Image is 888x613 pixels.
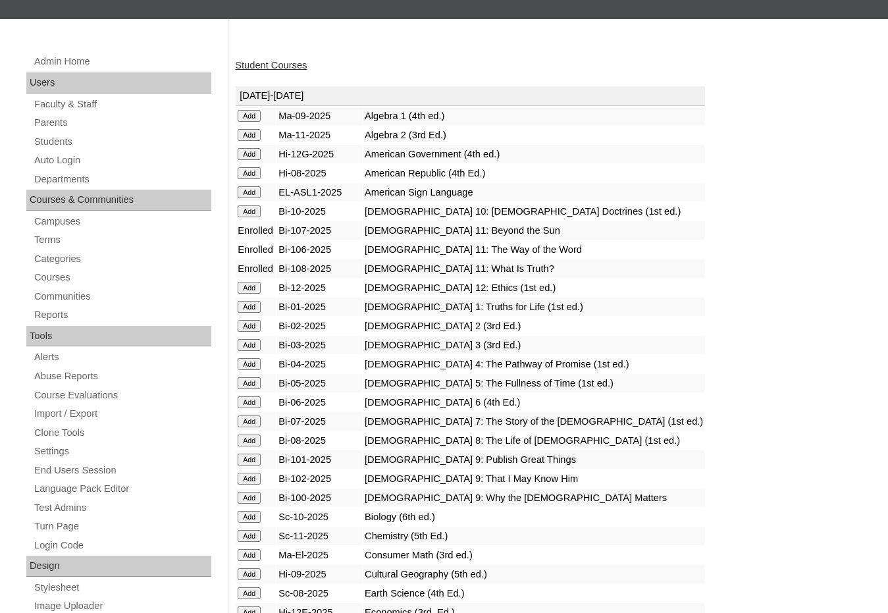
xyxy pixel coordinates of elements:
[238,282,261,294] input: Add
[236,259,276,278] td: Enrolled
[236,240,276,259] td: Enrolled
[363,412,705,431] td: [DEMOGRAPHIC_DATA] 7: The Story of the [DEMOGRAPHIC_DATA] (1st ed.)
[276,546,362,564] td: Ma-El-2025
[363,450,705,469] td: [DEMOGRAPHIC_DATA] 9: Publish Great Things
[26,556,211,577] div: Design
[238,511,261,523] input: Add
[238,205,261,217] input: Add
[276,584,362,602] td: Sc-08-2025
[238,473,261,485] input: Add
[26,72,211,93] div: Users
[33,134,211,150] a: Students
[238,301,261,313] input: Add
[238,568,261,580] input: Add
[363,374,705,392] td: [DEMOGRAPHIC_DATA] 5: The Fullness of Time (1st ed.)
[363,393,705,412] td: [DEMOGRAPHIC_DATA] 6 (4th Ed.)
[238,492,261,504] input: Add
[363,298,705,316] td: [DEMOGRAPHIC_DATA] 1: Truths for Life (1st ed.)
[363,469,705,488] td: [DEMOGRAPHIC_DATA] 9: That I May Know Him
[236,86,705,106] td: [DATE]-[DATE]
[33,232,211,248] a: Terms
[363,126,705,144] td: Algebra 2 (3rd Ed.)
[276,450,362,469] td: Bi-101-2025
[363,317,705,335] td: [DEMOGRAPHIC_DATA] 2 (3rd Ed.)
[26,326,211,347] div: Tools
[33,425,211,441] a: Clone Tools
[238,549,261,561] input: Add
[363,221,705,240] td: [DEMOGRAPHIC_DATA] 11: Beyond the Sun
[238,396,261,408] input: Add
[276,355,362,373] td: Bi-04-2025
[363,527,705,545] td: Chemistry (5th Ed.)
[235,60,307,70] a: Student Courses
[363,107,705,125] td: Algebra 1 (4th ed.)
[238,454,261,466] input: Add
[276,412,362,431] td: Bi-07-2025
[33,288,211,305] a: Communities
[238,339,261,351] input: Add
[276,202,362,221] td: Bi-10-2025
[363,164,705,182] td: American Republic (4th Ed.)
[33,269,211,286] a: Courses
[33,579,211,596] a: Stylesheet
[276,183,362,201] td: EL-ASL1-2025
[33,368,211,385] a: Abuse Reports
[33,115,211,131] a: Parents
[238,530,261,542] input: Add
[276,126,362,144] td: Ma-11-2025
[33,518,211,535] a: Turn Page
[33,537,211,554] a: Login Code
[276,565,362,583] td: Hi-09-2025
[33,443,211,460] a: Settings
[238,587,261,599] input: Add
[276,259,362,278] td: Bi-108-2025
[363,259,705,278] td: [DEMOGRAPHIC_DATA] 11: What Is Truth?
[276,298,362,316] td: Bi-01-2025
[33,96,211,113] a: Faculty & Staff
[363,584,705,602] td: Earth Science (4th Ed.)
[276,489,362,507] td: Bi-100-2025
[236,221,276,240] td: Enrolled
[363,240,705,259] td: [DEMOGRAPHIC_DATA] 11: The Way of the Word
[33,171,211,188] a: Departments
[33,213,211,230] a: Campuses
[276,508,362,526] td: Sc-10-2025
[363,279,705,297] td: [DEMOGRAPHIC_DATA] 12: Ethics (1st ed.)
[363,508,705,526] td: Biology (6th ed.)
[238,435,261,446] input: Add
[363,431,705,450] td: [DEMOGRAPHIC_DATA] 8: The Life of [DEMOGRAPHIC_DATA] (1st ed.)
[26,190,211,211] div: Courses & Communities
[238,415,261,427] input: Add
[33,387,211,404] a: Course Evaluations
[363,565,705,583] td: Cultural Geography (5th ed.)
[276,145,362,163] td: Hi-12G-2025
[276,221,362,240] td: Bi-107-2025
[238,358,261,370] input: Add
[33,406,211,422] a: Import / Export
[363,336,705,354] td: [DEMOGRAPHIC_DATA] 3 (3rd Ed.)
[33,152,211,169] a: Auto Login
[276,393,362,412] td: Bi-06-2025
[238,148,261,160] input: Add
[238,186,261,198] input: Add
[33,500,211,516] a: Test Admins
[363,183,705,201] td: American Sign Language
[238,110,261,122] input: Add
[33,53,211,70] a: Admin Home
[276,279,362,297] td: Bi-12-2025
[276,469,362,488] td: Bi-102-2025
[276,107,362,125] td: Ma-09-2025
[33,481,211,497] a: Language Pack Editor
[33,349,211,365] a: Alerts
[363,546,705,564] td: Consumer Math (3rd ed.)
[238,377,261,389] input: Add
[363,145,705,163] td: American Government (4th ed.)
[33,251,211,267] a: Categories
[238,320,261,332] input: Add
[276,431,362,450] td: Bi-08-2025
[276,317,362,335] td: Bi-02-2025
[238,129,261,141] input: Add
[276,527,362,545] td: Sc-11-2025
[33,307,211,323] a: Reports
[363,202,705,221] td: [DEMOGRAPHIC_DATA] 10: [DEMOGRAPHIC_DATA] Doctrines (1st ed.)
